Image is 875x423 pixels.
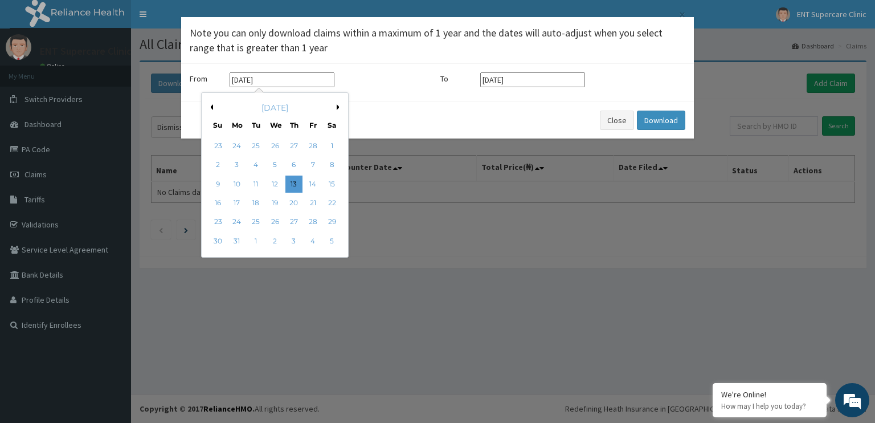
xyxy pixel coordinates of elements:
div: Choose Monday, February 24th, 2025 [228,137,246,154]
div: Choose Saturday, March 15th, 2025 [324,176,341,193]
div: Choose Tuesday, March 4th, 2025 [247,157,264,174]
div: Choose Saturday, March 29th, 2025 [324,214,341,231]
div: Choose Thursday, March 13th, 2025 [285,176,302,193]
p: How may I help you today? [721,401,818,411]
div: Choose Friday, February 28th, 2025 [304,137,321,154]
div: Minimize live chat window [187,6,214,33]
div: Choose Saturday, March 1st, 2025 [324,137,341,154]
div: Choose Friday, March 28th, 2025 [304,214,321,231]
div: We're Online! [721,389,818,400]
div: Choose Wednesday, March 12th, 2025 [267,176,284,193]
div: Choose Tuesday, April 1st, 2025 [247,233,264,250]
div: Choose Wednesday, March 19th, 2025 [267,194,284,211]
span: We're online! [66,135,157,250]
input: Select end date [480,72,585,87]
div: Th [289,120,299,130]
div: Choose Tuesday, February 25th, 2025 [247,137,264,154]
div: Choose Sunday, March 2nd, 2025 [210,157,227,174]
div: Chat with us now [59,64,191,79]
button: Close [600,111,634,130]
div: Choose Monday, March 3rd, 2025 [228,157,246,174]
div: month 2025-03 [208,137,341,251]
div: We [270,120,280,130]
div: Choose Sunday, March 9th, 2025 [210,176,227,193]
div: Sa [327,120,337,130]
div: Choose Thursday, February 27th, 2025 [285,137,302,154]
span: × [679,7,685,22]
div: Choose Thursday, March 20th, 2025 [285,194,302,211]
div: Choose Monday, March 17th, 2025 [228,194,246,211]
img: d_794563401_company_1708531726252_794563401 [21,57,46,86]
div: Choose Sunday, February 23rd, 2025 [210,137,227,154]
div: [DATE] [206,102,344,113]
button: Download [637,111,685,130]
div: Choose Saturday, April 5th, 2025 [324,233,341,250]
div: Choose Sunday, March 30th, 2025 [210,233,227,250]
div: Choose Saturday, March 8th, 2025 [324,157,341,174]
div: Choose Thursday, April 3rd, 2025 [285,233,302,250]
div: Mo [232,120,242,130]
button: Previous Month [207,104,213,110]
div: Choose Friday, March 14th, 2025 [304,176,321,193]
div: Choose Wednesday, March 5th, 2025 [267,157,284,174]
div: Choose Monday, March 24th, 2025 [228,214,246,231]
div: Choose Friday, April 4th, 2025 [304,233,321,250]
label: To [440,73,475,84]
div: Choose Sunday, March 16th, 2025 [210,194,227,211]
div: Choose Thursday, March 27th, 2025 [285,214,302,231]
div: Fr [308,120,318,130]
label: From [190,73,224,84]
div: Choose Tuesday, March 18th, 2025 [247,194,264,211]
textarea: Type your message and hit 'Enter' [6,293,217,333]
div: Choose Saturday, March 22nd, 2025 [324,194,341,211]
div: Choose Thursday, March 6th, 2025 [285,157,302,174]
div: Choose Wednesday, March 26th, 2025 [267,214,284,231]
div: Choose Tuesday, March 11th, 2025 [247,176,264,193]
div: Choose Friday, March 7th, 2025 [304,157,321,174]
div: Choose Wednesday, February 26th, 2025 [267,137,284,154]
div: Choose Monday, March 10th, 2025 [228,176,246,193]
button: Next Month [337,104,342,110]
div: Choose Monday, March 31st, 2025 [228,233,246,250]
input: Select start date [230,72,334,87]
div: Su [213,120,223,130]
button: Close [678,9,685,21]
div: Choose Friday, March 21st, 2025 [304,194,321,211]
div: Choose Tuesday, March 25th, 2025 [247,214,264,231]
div: Choose Wednesday, April 2nd, 2025 [267,233,284,250]
div: Choose Sunday, March 23rd, 2025 [210,214,227,231]
h4: Note you can only download claims within a maximum of 1 year and the dates will auto-adjust when ... [190,26,685,55]
div: Tu [251,120,261,130]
